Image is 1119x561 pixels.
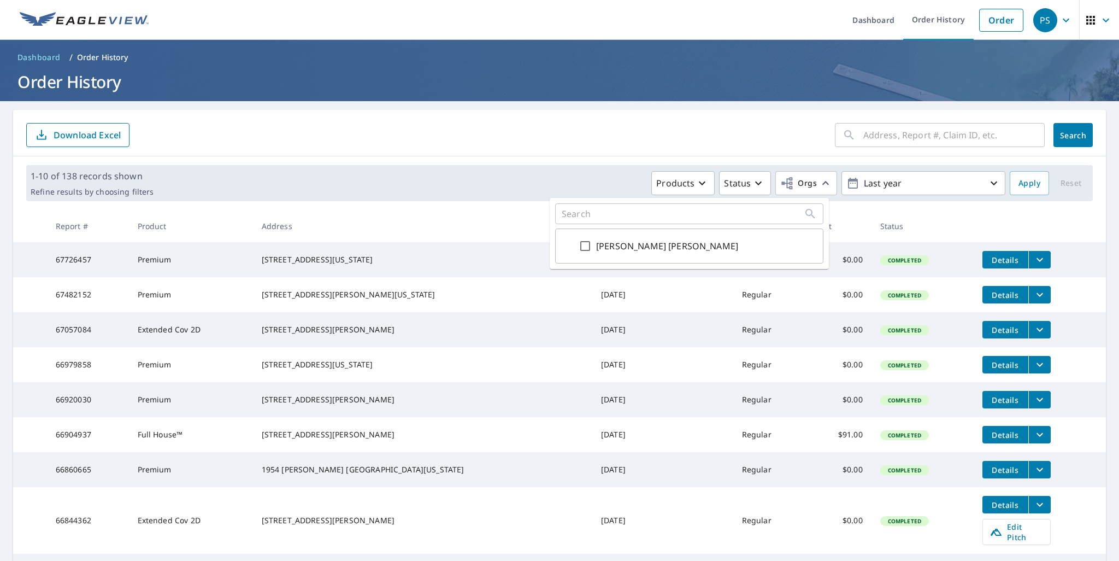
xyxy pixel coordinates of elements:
[881,517,928,525] span: Completed
[881,291,928,299] span: Completed
[733,277,806,312] td: Regular
[54,129,121,141] p: Download Excel
[253,210,592,242] th: Address
[1062,130,1084,141] span: Search
[26,123,129,147] button: Download Excel
[780,177,817,190] span: Orgs
[129,277,253,312] td: Premium
[863,120,1045,150] input: Address, Report #, Claim ID, etc.
[1028,461,1051,478] button: filesDropdownBtn-66860665
[1033,8,1057,32] div: PS
[1028,321,1051,338] button: filesDropdownBtn-67057084
[262,515,584,526] div: [STREET_ADDRESS][PERSON_NAME]
[129,210,253,242] th: Product
[20,12,149,28] img: EV Logo
[1028,251,1051,268] button: filesDropdownBtn-67726457
[592,347,657,382] td: [DATE]
[129,382,253,417] td: Premium
[1028,391,1051,408] button: filesDropdownBtn-66920030
[871,210,974,242] th: Status
[989,465,1022,475] span: Details
[982,286,1028,303] button: detailsBtn-67482152
[592,417,657,452] td: [DATE]
[775,171,837,195] button: Orgs
[806,312,871,347] td: $0.00
[592,382,657,417] td: [DATE]
[982,251,1028,268] button: detailsBtn-67726457
[724,177,751,190] p: Status
[1028,426,1051,443] button: filesDropdownBtn-66904937
[262,464,584,475] div: 1954 [PERSON_NAME] [GEOGRAPHIC_DATA][US_STATE]
[592,452,657,487] td: [DATE]
[47,312,129,347] td: 67057084
[262,394,584,405] div: [STREET_ADDRESS][PERSON_NAME]
[47,382,129,417] td: 66920030
[806,452,871,487] td: $0.00
[1053,123,1093,147] button: Search
[47,417,129,452] td: 66904937
[881,466,928,474] span: Completed
[989,395,1022,405] span: Details
[1028,286,1051,303] button: filesDropdownBtn-67482152
[47,210,129,242] th: Report #
[129,242,253,277] td: Premium
[562,209,804,219] input: Search
[1028,356,1051,373] button: filesDropdownBtn-66979858
[989,290,1022,300] span: Details
[262,324,584,335] div: [STREET_ADDRESS][PERSON_NAME]
[592,487,657,554] td: [DATE]
[77,52,128,63] p: Order History
[982,461,1028,478] button: detailsBtn-66860665
[47,487,129,554] td: 66844362
[262,254,584,265] div: [STREET_ADDRESS][US_STATE]
[1018,177,1040,190] span: Apply
[990,522,1044,542] span: Edit Pitch
[47,347,129,382] td: 66979858
[1010,171,1049,195] button: Apply
[733,487,806,554] td: Regular
[989,360,1022,370] span: Details
[129,312,253,347] td: Extended Cov 2D
[47,242,129,277] td: 67726457
[13,49,65,66] a: Dashboard
[806,417,871,452] td: $91.00
[733,452,806,487] td: Regular
[881,326,928,334] span: Completed
[989,325,1022,335] span: Details
[982,321,1028,338] button: detailsBtn-67057084
[47,452,129,487] td: 66860665
[982,391,1028,408] button: detailsBtn-66920030
[262,359,584,370] div: [STREET_ADDRESS][US_STATE]
[982,519,1051,545] a: Edit Pitch
[129,487,253,554] td: Extended Cov 2D
[596,239,738,253] label: [PERSON_NAME] [PERSON_NAME]
[806,277,871,312] td: $0.00
[881,256,928,264] span: Completed
[733,417,806,452] td: Regular
[806,347,871,382] td: $0.00
[989,500,1022,510] span: Details
[129,347,253,382] td: Premium
[806,210,871,242] th: Cost
[592,277,657,312] td: [DATE]
[31,170,154,183] p: 1-10 of 138 records shown
[859,174,987,193] p: Last year
[841,171,1005,195] button: Last year
[982,496,1028,513] button: detailsBtn-66844362
[881,361,928,369] span: Completed
[806,487,871,554] td: $0.00
[989,430,1022,440] span: Details
[262,429,584,440] div: [STREET_ADDRESS][PERSON_NAME]
[1028,496,1051,513] button: filesDropdownBtn-66844362
[982,356,1028,373] button: detailsBtn-66979858
[733,347,806,382] td: Regular
[13,49,1106,66] nav: breadcrumb
[17,52,61,63] span: Dashboard
[47,277,129,312] td: 67482152
[733,382,806,417] td: Regular
[806,242,871,277] td: $0.00
[69,51,73,64] li: /
[982,426,1028,443] button: detailsBtn-66904937
[881,431,928,439] span: Completed
[129,417,253,452] td: Full House™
